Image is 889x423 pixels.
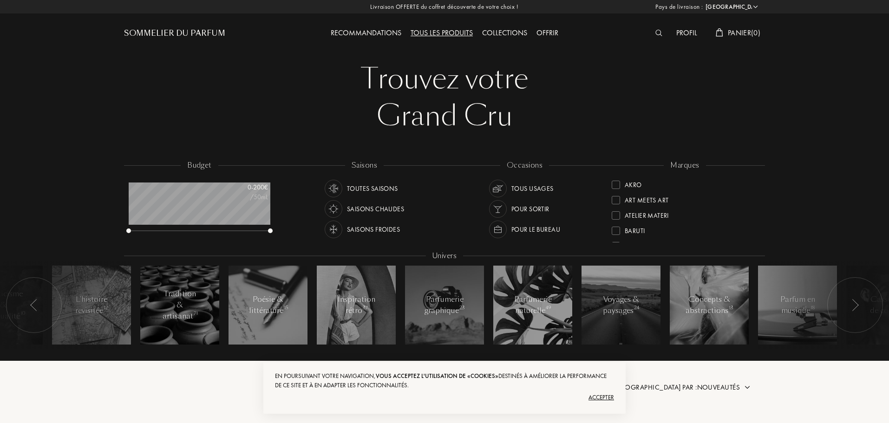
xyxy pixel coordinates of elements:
[625,177,642,189] div: Akro
[327,182,340,195] img: usage_season_average_white.svg
[347,200,404,218] div: Saisons chaudes
[686,294,733,316] div: Concepts & abstractions
[601,294,641,316] div: Voyages & paysages
[406,27,477,39] div: Tous les produits
[672,27,702,39] div: Profil
[376,372,498,380] span: vous acceptez l'utilisation de «cookies»
[406,28,477,38] a: Tous les produits
[625,192,668,205] div: Art Meets Art
[729,305,733,311] span: 13
[160,288,200,322] div: Tradition & artisanat
[546,305,551,311] span: 49
[500,160,549,171] div: occasions
[284,305,288,311] span: 15
[672,28,702,38] a: Profil
[222,192,268,202] div: /50mL
[248,294,288,316] div: Poésie & littérature
[655,2,703,12] span: Pays de livraison :
[511,221,560,238] div: Pour le bureau
[181,160,218,171] div: budget
[851,299,859,311] img: arr_left.svg
[513,294,553,316] div: Parfumerie naturelle
[337,294,376,316] div: Inspiration rétro
[275,371,614,390] div: En poursuivant votre navigation, destinés à améliorer la performance de ce site et à en adapter l...
[326,27,406,39] div: Recommandations
[491,223,504,236] img: usage_occasion_work_white.svg
[222,182,268,192] div: 0 - 200 €
[614,383,740,392] span: [GEOGRAPHIC_DATA] par : Nouveautés
[345,160,384,171] div: saisons
[30,299,38,311] img: arr_left.svg
[347,180,398,197] div: Toutes saisons
[426,251,463,261] div: Univers
[634,305,640,311] span: 24
[664,160,706,171] div: marques
[327,223,340,236] img: usage_season_cold_white.svg
[131,60,758,98] div: Trouvez votre
[477,28,532,38] a: Collections
[511,200,549,218] div: Pour sortir
[716,28,723,37] img: cart_white.svg
[744,384,751,391] img: arrow.png
[131,98,758,135] div: Grand Cru
[275,390,614,405] div: Accepter
[326,28,406,38] a: Recommandations
[491,182,504,195] img: usage_occasion_all_white.svg
[625,223,645,235] div: Baruti
[511,180,554,197] div: Tous usages
[625,238,671,251] div: Binet-Papillon
[491,202,504,215] img: usage_occasion_party_white.svg
[532,27,563,39] div: Offrir
[532,28,563,38] a: Offrir
[728,28,760,38] span: Panier ( 0 )
[194,310,198,317] span: 71
[625,208,669,220] div: Atelier Materi
[363,305,368,311] span: 37
[347,221,400,238] div: Saisons froides
[655,30,662,36] img: search_icn_white.svg
[425,294,464,316] div: Parfumerie graphique
[327,202,340,215] img: usage_season_hot_white.svg
[124,28,225,39] a: Sommelier du Parfum
[459,305,465,311] span: 23
[477,27,532,39] div: Collections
